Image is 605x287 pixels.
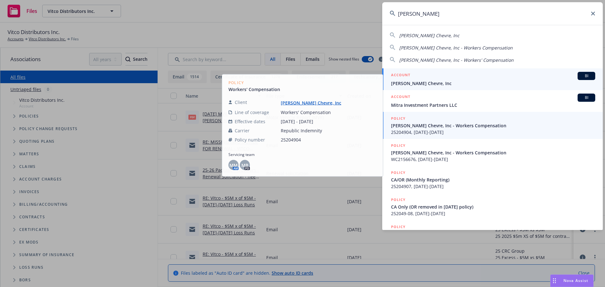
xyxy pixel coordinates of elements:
h5: POLICY [391,197,406,203]
span: CA Only (OR removed in [DATE] policy) [391,204,595,210]
a: POLICY [382,220,603,247]
a: POLICY[PERSON_NAME] Chevre, Inc - Workers CompensationWC2156676, [DATE]-[DATE] [382,139,603,166]
a: ACCOUNTBI[PERSON_NAME] Chevre, Inc [382,68,603,90]
h5: POLICY [391,115,406,122]
h5: POLICY [391,224,406,230]
span: [PERSON_NAME] Chevre, Inc - Workers Compensation [391,122,595,129]
span: Mitra Investment Partners LLC [391,102,595,108]
span: [PERSON_NAME] Chevre, Inc [399,32,459,38]
h5: ACCOUNT [391,72,410,79]
span: WC2156676, [DATE]-[DATE] [391,156,595,163]
button: Nova Assist [550,274,594,287]
h5: POLICY [391,142,406,149]
div: Drag to move [550,275,558,287]
span: [PERSON_NAME] Chevre, Inc [391,80,595,87]
a: POLICY[PERSON_NAME] Chevre, Inc - Workers Compensation25204904, [DATE]-[DATE] [382,112,603,139]
span: CA/OR (Monthly Reporting) [391,176,595,183]
span: BI [580,73,593,79]
h5: POLICY [391,169,406,176]
span: 25204907, [DATE]-[DATE] [391,183,595,190]
span: 252049-08, [DATE]-[DATE] [391,210,595,217]
span: Nova Assist [563,278,588,283]
input: Search... [382,2,603,25]
span: 25204904, [DATE]-[DATE] [391,129,595,135]
a: POLICYCA Only (OR removed in [DATE] policy)252049-08, [DATE]-[DATE] [382,193,603,220]
a: ACCOUNTBIMitra Investment Partners LLC [382,90,603,112]
span: BI [580,95,593,100]
h5: ACCOUNT [391,94,410,101]
a: POLICYCA/OR (Monthly Reporting)25204907, [DATE]-[DATE] [382,166,603,193]
span: [PERSON_NAME] Chevre, Inc - Workers Compensation [399,45,513,51]
span: [PERSON_NAME] Chevre, Inc - Workers' Compensation [399,57,514,63]
span: [PERSON_NAME] Chevre, Inc - Workers Compensation [391,149,595,156]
